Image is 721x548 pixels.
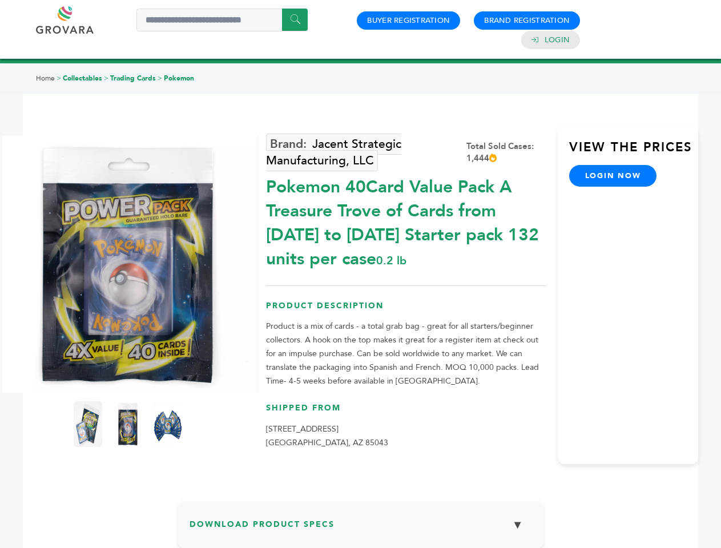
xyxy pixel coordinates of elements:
a: Trading Cards [110,74,156,83]
span: > [104,74,108,83]
a: Pokemon [164,74,194,83]
input: Search a product or brand... [136,9,308,31]
a: Jacent Strategic Manufacturing, LLC [266,134,401,171]
button: ▼ [504,513,532,537]
a: Brand Registration [484,15,570,26]
p: [STREET_ADDRESS] [GEOGRAPHIC_DATA], AZ 85043 [266,422,546,450]
img: Pokemon 40-Card Value Pack – A Treasure Trove of Cards from 1996 to 2024 - Starter pack! 132 unit... [154,401,182,447]
img: Pokemon 40-Card Value Pack – A Treasure Trove of Cards from 1996 to 2024 - Starter pack! 132 unit... [74,401,102,447]
h3: Shipped From [266,402,546,422]
img: Pokemon 40-Card Value Pack – A Treasure Trove of Cards from 1996 to 2024 - Starter pack! 132 unit... [114,401,142,447]
h3: Product Description [266,300,546,320]
h3: Download Product Specs [190,513,532,546]
span: > [57,74,61,83]
div: Pokemon 40Card Value Pack A Treasure Trove of Cards from [DATE] to [DATE] Starter pack 132 units ... [266,170,546,271]
h3: View the Prices [569,139,698,165]
span: > [158,74,162,83]
a: Buyer Registration [367,15,450,26]
p: Product is a mix of cards - a total grab bag - great for all starters/beginner collectors. A hook... [266,320,546,388]
span: 0.2 lb [376,253,406,268]
a: login now [569,165,657,187]
a: Login [545,35,570,45]
a: Collectables [63,74,102,83]
div: Total Sold Cases: 1,444 [466,140,546,164]
a: Home [36,74,55,83]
